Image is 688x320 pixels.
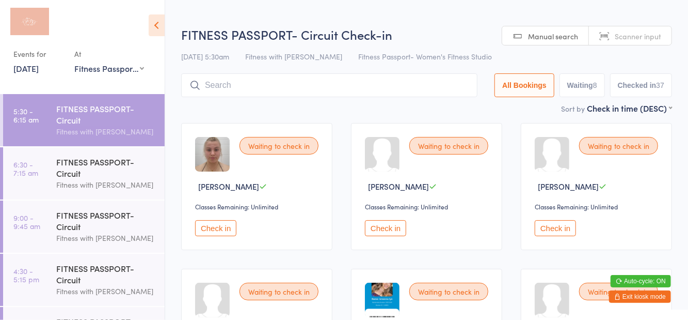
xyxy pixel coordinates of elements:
img: image1754561581.png [195,137,230,172]
span: Scanner input [615,31,661,41]
div: Fitness with [PERSON_NAME] [56,232,156,244]
time: 5:30 - 6:15 am [13,107,39,124]
div: Waiting to check in [579,137,658,155]
button: Check in [535,220,576,236]
input: Search [181,73,477,97]
a: [DATE] [13,63,39,74]
span: [PERSON_NAME] [368,181,429,192]
button: Auto-cycle: ON [611,275,671,287]
a: 4:30 -5:15 pmFITNESS PASSPORT- CircuitFitness with [PERSON_NAME] [3,254,165,306]
div: Fitness with [PERSON_NAME] [56,285,156,297]
button: Exit kiosk mode [609,291,671,303]
time: 6:30 - 7:15 am [13,160,38,177]
span: Fitness with [PERSON_NAME] [245,51,342,62]
div: Classes Remaining: Unlimited [195,202,322,211]
span: [PERSON_NAME] [198,181,259,192]
span: Manual search [528,31,578,41]
div: FITNESS PASSPORT- Circuit [56,263,156,285]
span: [DATE] 5:30am [181,51,229,62]
span: [PERSON_NAME] [538,181,599,192]
img: image1742207522.png [365,283,399,317]
h2: FITNESS PASSPORT- Circuit Check-in [181,26,672,43]
div: FITNESS PASSPORT- Circuit [56,156,156,179]
div: Fitness with [PERSON_NAME] [56,179,156,191]
time: 4:30 - 5:15 pm [13,267,39,283]
time: 9:00 - 9:45 am [13,214,40,230]
div: Classes Remaining: Unlimited [535,202,661,211]
div: Classes Remaining: Unlimited [365,202,491,211]
div: FITNESS PASSPORT- Circuit [56,103,156,126]
img: Fitness with Zoe [10,8,49,35]
div: Events for [13,45,64,63]
div: Fitness Passport- Women's Fitness Studio [74,63,144,74]
button: Check in [365,220,406,236]
div: Waiting to check in [239,137,318,155]
div: Waiting to check in [409,283,488,300]
div: Waiting to check in [409,137,488,155]
div: Check in time (DESC) [587,102,672,114]
a: 6:30 -7:15 amFITNESS PASSPORT- CircuitFitness with [PERSON_NAME] [3,147,165,200]
div: Waiting to check in [579,283,658,300]
div: Fitness with [PERSON_NAME] [56,126,156,138]
button: All Bookings [494,73,554,97]
button: Check in [195,220,236,236]
div: 8 [593,81,597,89]
label: Sort by [561,103,585,114]
button: Checked in37 [610,73,672,97]
span: Fitness Passport- Women's Fitness Studio [358,51,492,62]
div: FITNESS PASSPORT- Circuit [56,209,156,232]
div: At [74,45,144,63]
div: Waiting to check in [239,283,318,300]
a: 9:00 -9:45 amFITNESS PASSPORT- CircuitFitness with [PERSON_NAME] [3,201,165,253]
div: 37 [656,81,664,89]
a: 5:30 -6:15 amFITNESS PASSPORT- CircuitFitness with [PERSON_NAME] [3,94,165,146]
button: Waiting8 [559,73,605,97]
